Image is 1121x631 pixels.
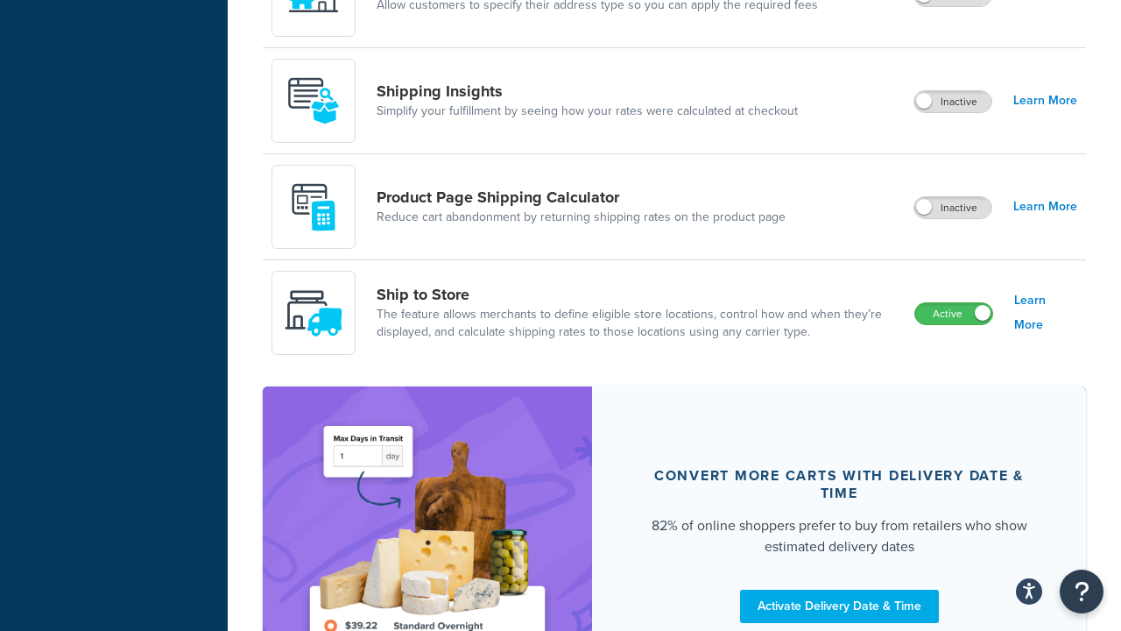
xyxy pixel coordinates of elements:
a: Learn More [1014,288,1077,337]
a: Product Page Shipping Calculator [377,188,786,207]
div: Convert more carts with delivery date & time [634,467,1044,502]
a: Learn More [1013,89,1077,113]
a: Ship to Store [377,285,900,304]
a: The feature allows merchants to define eligible store locations, control how and when they’re dis... [377,306,900,341]
div: 82% of online shoppers prefer to buy from retailers who show estimated delivery dates [634,515,1044,557]
label: Inactive [914,91,991,112]
label: Inactive [914,197,991,218]
a: Activate Delivery Date & Time [740,590,939,623]
img: icon-duo-feat-ship-to-store-7c4d6248.svg [283,282,344,344]
button: Open Resource Center [1060,570,1103,613]
img: +D8d0cXZM7VpdAAAAAElFTkSuQmCC [283,176,344,238]
a: Reduce cart abandonment by returning shipping rates on the product page [377,209,786,226]
a: Simplify your fulfillment by seeing how your rates were calculated at checkout [377,103,798,120]
img: Acw9rhKYsOEjAAAAAElFTkSuQmCC [283,70,344,131]
a: Learn More [1013,195,1077,219]
label: Active [915,303,992,324]
a: Shipping Insights [377,82,798,101]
